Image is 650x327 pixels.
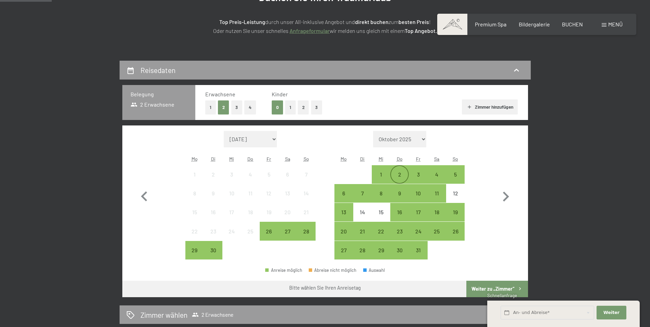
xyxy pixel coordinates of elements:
[372,191,390,208] div: 8
[260,229,278,246] div: 26
[372,203,390,221] div: Anreise nicht möglich
[354,229,371,246] div: 21
[260,222,278,240] div: Anreise möglich
[204,203,222,221] div: Tue Sep 16 2025
[390,241,409,259] div: Thu Oct 30 2025
[205,91,235,97] span: Erwachsene
[241,203,260,221] div: Anreise nicht möglich
[278,222,297,240] div: Sat Sep 27 2025
[405,27,437,34] strong: Top Angebot.
[204,222,222,240] div: Tue Sep 23 2025
[279,209,296,227] div: 20
[372,241,390,259] div: Anreise möglich
[204,184,222,203] div: Anreise nicht möglich
[409,184,427,203] div: Anreise möglich
[391,191,408,208] div: 9
[297,165,315,184] div: Anreise nicht möglich
[334,222,353,240] div: Anreise möglich
[372,172,390,189] div: 1
[446,165,465,184] div: Sun Oct 05 2025
[260,203,278,221] div: Anreise nicht möglich
[222,184,241,203] div: Anreise nicht möglich
[272,100,283,114] button: 0
[562,21,583,27] a: BUCHEN
[272,91,288,97] span: Kinder
[241,184,260,203] div: Anreise nicht möglich
[428,184,446,203] div: Sat Oct 11 2025
[335,209,352,227] div: 13
[409,241,427,259] div: Anreise möglich
[241,184,260,203] div: Thu Sep 11 2025
[304,156,309,162] abbr: Sonntag
[487,293,517,298] span: Schnellanfrage
[244,100,256,114] button: 4
[229,156,234,162] abbr: Mittwoch
[398,19,429,25] strong: besten Preis
[334,184,353,203] div: Mon Oct 06 2025
[204,184,222,203] div: Tue Sep 09 2025
[205,229,222,246] div: 23
[309,268,357,272] div: Abreise nicht möglich
[260,184,278,203] div: Fri Sep 12 2025
[409,172,427,189] div: 3
[390,165,409,184] div: Thu Oct 02 2025
[204,241,222,259] div: Anreise möglich
[334,203,353,221] div: Mon Oct 13 2025
[297,229,315,246] div: 28
[278,184,297,203] div: Anreise nicht möglich
[334,241,353,259] div: Anreise möglich
[260,209,278,227] div: 19
[475,21,506,27] a: Premium Spa
[390,203,409,221] div: Thu Oct 16 2025
[154,17,496,35] p: durch unser All-inklusive Angebot und zum ! Oder nutzen Sie unser schnelles wir melden uns gleich...
[242,172,259,189] div: 4
[409,241,427,259] div: Fri Oct 31 2025
[363,268,385,272] div: Auswahl
[260,165,278,184] div: Anreise nicht möglich
[390,241,409,259] div: Anreise möglich
[372,222,390,240] div: Wed Oct 22 2025
[372,229,390,246] div: 22
[334,222,353,240] div: Mon Oct 20 2025
[204,241,222,259] div: Tue Sep 30 2025
[204,222,222,240] div: Anreise nicht möglich
[185,222,204,240] div: Mon Sep 22 2025
[428,222,446,240] div: Sat Oct 25 2025
[247,156,253,162] abbr: Donnerstag
[297,222,315,240] div: Anreise möglich
[278,165,297,184] div: Sat Sep 06 2025
[278,203,297,221] div: Sat Sep 20 2025
[353,241,372,259] div: Anreise möglich
[260,222,278,240] div: Fri Sep 26 2025
[372,209,390,227] div: 15
[428,191,445,208] div: 11
[185,165,204,184] div: Mon Sep 01 2025
[447,229,464,246] div: 26
[279,172,296,189] div: 6
[360,156,365,162] abbr: Dienstag
[297,191,315,208] div: 14
[186,247,203,265] div: 29
[222,165,241,184] div: Wed Sep 03 2025
[260,184,278,203] div: Anreise nicht möglich
[334,203,353,221] div: Anreise möglich
[211,156,216,162] abbr: Dienstag
[218,100,229,114] button: 2
[446,222,465,240] div: Anreise möglich
[297,203,315,221] div: Sun Sep 21 2025
[267,156,271,162] abbr: Freitag
[231,100,243,114] button: 3
[428,203,446,221] div: Anreise möglich
[278,222,297,240] div: Anreise möglich
[372,165,390,184] div: Wed Oct 01 2025
[185,184,204,203] div: Anreise nicht möglich
[354,209,371,227] div: 14
[409,184,427,203] div: Fri Oct 10 2025
[222,222,241,240] div: Wed Sep 24 2025
[409,165,427,184] div: Fri Oct 03 2025
[354,191,371,208] div: 7
[428,229,445,246] div: 25
[416,156,420,162] abbr: Freitag
[391,247,408,265] div: 30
